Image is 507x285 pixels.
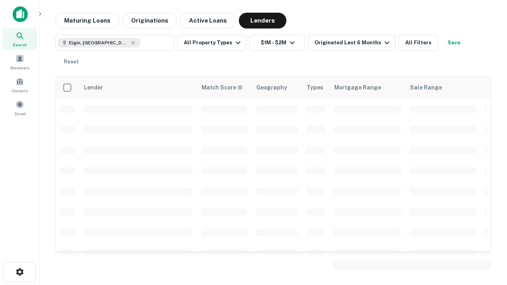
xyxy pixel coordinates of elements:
[59,54,84,70] button: Reset
[10,65,29,71] span: Borrowers
[314,38,392,47] div: Originated Last 6 Months
[250,35,305,51] button: $1M - $2M
[13,42,27,48] span: Search
[84,83,103,92] div: Lender
[69,39,128,46] span: Elgin, [GEOGRAPHIC_DATA], [GEOGRAPHIC_DATA]
[2,51,37,72] a: Borrowers
[398,35,438,51] button: All Filters
[180,13,236,28] button: Active Loans
[2,28,37,49] a: Search
[256,83,287,92] div: Geography
[14,110,26,117] span: Saved
[410,83,442,92] div: Sale Range
[302,76,330,99] th: Types
[12,87,28,94] span: Contacts
[307,83,323,92] div: Types
[202,83,243,92] div: Capitalize uses an advanced AI algorithm to match your search with the best lender. The match sco...
[308,35,395,51] button: Originated Last 6 Months
[13,6,28,22] img: capitalize-icon.png
[2,97,37,118] a: Saved
[334,83,381,92] div: Mortgage Range
[405,76,481,99] th: Sale Range
[467,196,507,234] iframe: Chat Widget
[441,35,467,51] button: Save your search to get updates of matches that match your search criteria.
[330,76,405,99] th: Mortgage Range
[55,13,119,28] button: Maturing Loans
[122,13,177,28] button: Originations
[177,35,246,51] button: All Property Types
[252,76,302,99] th: Geography
[202,83,241,92] h6: Match Score
[239,13,286,28] button: Lenders
[2,74,37,95] a: Contacts
[197,76,252,99] th: Capitalize uses an advanced AI algorithm to match your search with the best lender. The match sco...
[79,76,197,99] th: Lender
